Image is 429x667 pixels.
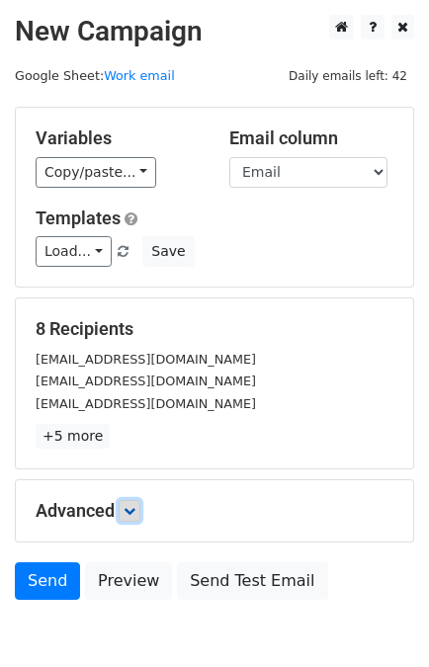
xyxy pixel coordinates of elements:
small: [EMAIL_ADDRESS][DOMAIN_NAME] [36,352,256,367]
a: Preview [85,562,172,600]
small: [EMAIL_ADDRESS][DOMAIN_NAME] [36,374,256,388]
a: Send Test Email [177,562,327,600]
small: [EMAIL_ADDRESS][DOMAIN_NAME] [36,396,256,411]
a: Load... [36,236,112,267]
a: +5 more [36,424,110,449]
h2: New Campaign [15,15,414,48]
a: Send [15,562,80,600]
small: Google Sheet: [15,68,175,83]
h5: Email column [229,127,393,149]
a: Daily emails left: 42 [282,68,414,83]
span: Daily emails left: 42 [282,65,414,87]
h5: Advanced [36,500,393,522]
h5: Variables [36,127,200,149]
a: Copy/paste... [36,157,156,188]
button: Save [142,236,194,267]
a: Templates [36,208,121,228]
h5: 8 Recipients [36,318,393,340]
iframe: Chat Widget [330,572,429,667]
a: Work email [104,68,175,83]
